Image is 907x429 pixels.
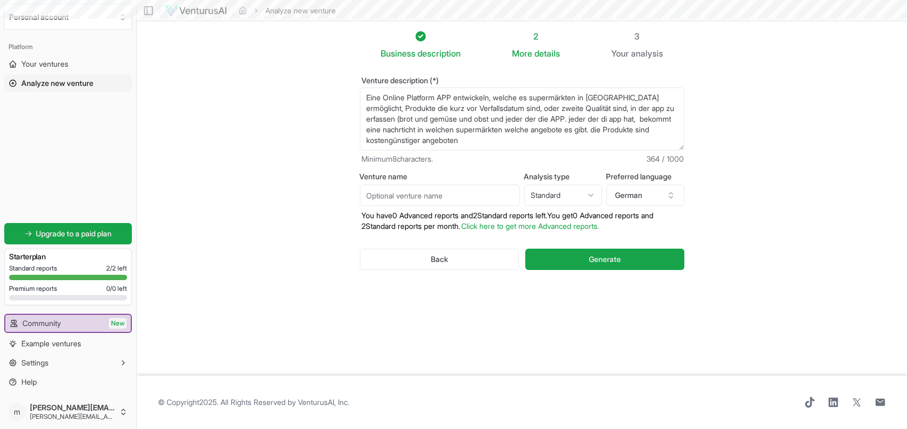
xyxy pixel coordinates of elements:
[21,59,68,69] span: Your ventures
[534,48,560,59] span: details
[9,264,57,273] span: Standard reports
[611,47,629,60] span: Your
[360,185,520,206] input: Optional venture name
[525,249,684,270] button: Generate
[36,228,112,239] span: Upgrade to a paid plan
[21,78,93,89] span: Analyze new venture
[4,399,132,425] button: m[PERSON_NAME][EMAIL_ADDRESS][PERSON_NAME][DOMAIN_NAME][PERSON_NAME][EMAIL_ADDRESS][PERSON_NAME][...
[360,77,684,84] label: Venture description (*)
[9,251,127,262] h3: Starter plan
[9,403,26,420] span: m
[298,398,348,407] a: VenturusAI, Inc
[21,357,49,368] span: Settings
[158,397,349,408] span: © Copyright 2025 . All Rights Reserved by .
[512,30,560,43] div: 2
[381,47,415,60] span: Business
[4,55,132,73] a: Your ventures
[30,412,115,421] span: [PERSON_NAME][EMAIL_ADDRESS][PERSON_NAME][DOMAIN_NAME]
[362,154,433,164] span: Minimum 8 characters.
[524,173,602,180] label: Analysis type
[589,254,621,265] span: Generate
[106,264,127,273] span: 2 / 2 left
[5,315,131,332] a: CommunityNew
[4,374,132,391] a: Help
[4,75,132,92] a: Analyze new venture
[606,173,684,180] label: Preferred language
[22,318,61,329] span: Community
[360,249,519,270] button: Back
[631,48,663,59] span: analysis
[109,318,127,329] span: New
[4,38,132,55] div: Platform
[462,221,600,231] a: Click here to get more Advanced reports.
[30,403,115,412] span: [PERSON_NAME][EMAIL_ADDRESS][PERSON_NAME][DOMAIN_NAME]
[4,354,132,371] button: Settings
[360,210,684,232] p: You have 0 Advanced reports and 2 Standard reports left. Y ou get 0 Advanced reports and 2 Standa...
[106,284,127,293] span: 0 / 0 left
[606,185,684,206] button: German
[647,154,684,164] span: 364 / 1000
[611,30,663,43] div: 3
[21,338,81,349] span: Example ventures
[9,284,57,293] span: Premium reports
[512,47,532,60] span: More
[417,48,461,59] span: description
[21,377,37,387] span: Help
[4,335,132,352] a: Example ventures
[360,173,520,180] label: Venture name
[4,223,132,244] a: Upgrade to a paid plan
